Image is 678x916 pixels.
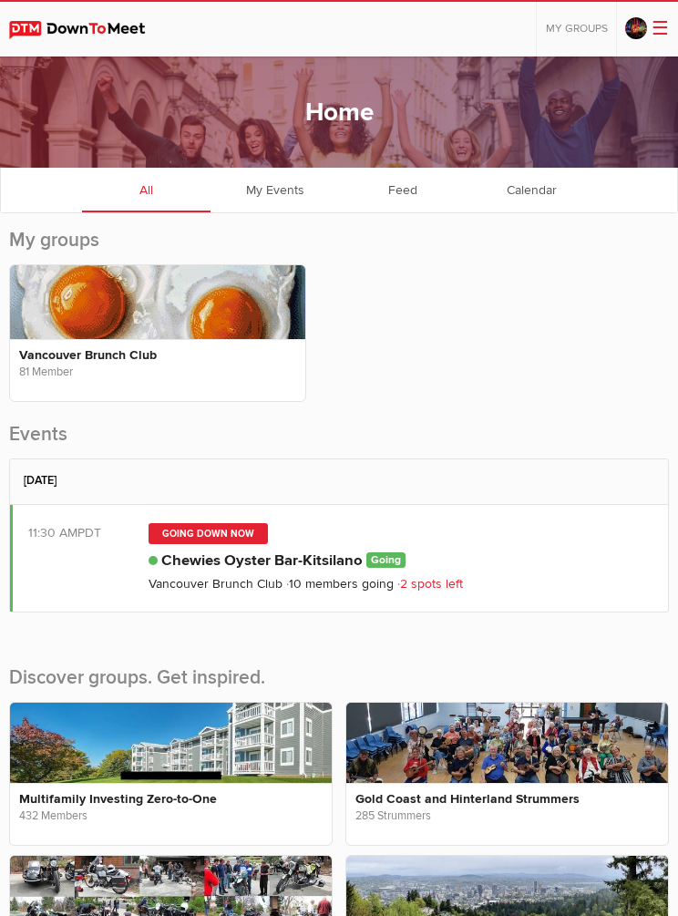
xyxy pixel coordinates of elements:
[467,167,596,212] a: Calendar
[9,226,669,264] h2: My groups
[82,167,211,212] a: All
[161,551,363,570] a: Chewies Oyster Bar-Kitsilano
[19,791,217,807] a: Multifamily Investing Zero-to-One
[211,167,339,212] a: My Events
[9,420,669,458] h2: Events
[339,167,467,212] a: Feed
[546,22,608,36] span: My Groups
[366,552,406,568] span: Going
[355,808,431,823] span: 285 Strummers
[9,634,669,702] h2: Discover groups. Get inspired.
[77,525,101,540] span: America/Vancouver
[149,576,282,592] a: Vancouver Brunch Club
[355,791,580,807] a: Gold Coast and Hinterland Strummers
[149,523,268,544] div: Going Down Now
[305,93,374,131] h1: Home
[19,808,87,823] span: 432 Members
[24,459,654,502] h2: [DATE]
[9,21,164,39] img: DownToMeet
[397,576,463,592] span: 2 spots left
[19,347,157,363] a: Vancouver Brunch Club
[652,17,669,40] span: ☰
[28,523,139,542] div: 11:30 AM
[19,365,73,379] span: 81 Member
[286,576,394,592] span: 10 members going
